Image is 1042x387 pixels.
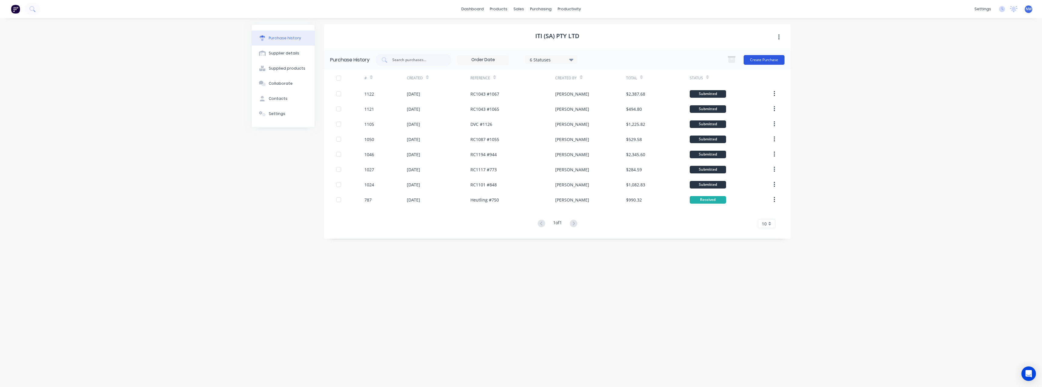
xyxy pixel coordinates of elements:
button: Contacts [252,91,315,106]
div: Total [626,75,637,81]
div: 1 of 1 [553,219,562,228]
div: 787 [364,197,372,203]
div: $1,082.83 [626,182,645,188]
input: Order Date [458,55,509,64]
div: Open Intercom Messenger [1021,366,1036,381]
div: Received [690,196,726,204]
div: [DATE] [407,182,420,188]
div: [PERSON_NAME] [555,166,589,173]
div: products [487,5,510,14]
button: Supplied products [252,61,315,76]
div: RC1194 #944 [470,151,497,158]
div: DVC #1126 [470,121,492,127]
div: Submitted [690,166,726,173]
div: Purchase history [269,35,301,41]
span: 10 [762,221,767,227]
div: [DATE] [407,151,420,158]
div: [PERSON_NAME] [555,182,589,188]
div: RC1043 #1067 [470,91,499,97]
div: [DATE] [407,106,420,112]
div: [DATE] [407,121,420,127]
span: NW [1026,6,1032,12]
div: Settings [269,111,285,116]
div: 1046 [364,151,374,158]
div: 1050 [364,136,374,143]
div: purchasing [527,5,555,14]
div: # [364,75,367,81]
div: $990.32 [626,197,642,203]
div: $494.80 [626,106,642,112]
div: [PERSON_NAME] [555,151,589,158]
div: Supplied products [269,66,305,71]
div: [PERSON_NAME] [555,197,589,203]
div: productivity [555,5,584,14]
button: Purchase history [252,31,315,46]
div: 1024 [364,182,374,188]
div: Contacts [269,96,287,101]
div: Supplier details [269,51,299,56]
div: Purchase History [330,56,370,64]
div: 1121 [364,106,374,112]
div: $529.58 [626,136,642,143]
div: Submitted [690,181,726,189]
div: [PERSON_NAME] [555,106,589,112]
button: Create Purchase [744,55,785,65]
button: Collaborate [252,76,315,91]
div: Submitted [690,90,726,98]
div: $2,345.60 [626,151,645,158]
div: [PERSON_NAME] [555,91,589,97]
div: Submitted [690,151,726,158]
div: [DATE] [407,91,420,97]
div: 6 Statuses [530,56,573,63]
div: $2,387.68 [626,91,645,97]
div: $284.59 [626,166,642,173]
div: Submitted [690,136,726,143]
div: RC1087 #1055 [470,136,499,143]
div: Status [690,75,703,81]
div: $1,225.82 [626,121,645,127]
div: [DATE] [407,166,420,173]
div: 1027 [364,166,374,173]
div: Submitted [690,105,726,113]
div: [DATE] [407,197,420,203]
div: Created By [555,75,577,81]
div: RC1043 #1065 [470,106,499,112]
input: Search purchases... [392,57,442,63]
button: Settings [252,106,315,121]
div: settings [971,5,994,14]
div: [PERSON_NAME] [555,136,589,143]
button: Supplier details [252,46,315,61]
div: Submitted [690,120,726,128]
div: 1122 [364,91,374,97]
div: Created [407,75,423,81]
a: dashboard [458,5,487,14]
div: Reference [470,75,490,81]
div: Heutling #750 [470,197,499,203]
div: 1105 [364,121,374,127]
div: [PERSON_NAME] [555,121,589,127]
div: RC1101 #848 [470,182,497,188]
img: Factory [11,5,20,14]
h1: ITI (SA) Pty Ltd [535,32,579,40]
div: [DATE] [407,136,420,143]
div: RC1117 #773 [470,166,497,173]
div: sales [510,5,527,14]
div: Collaborate [269,81,293,86]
